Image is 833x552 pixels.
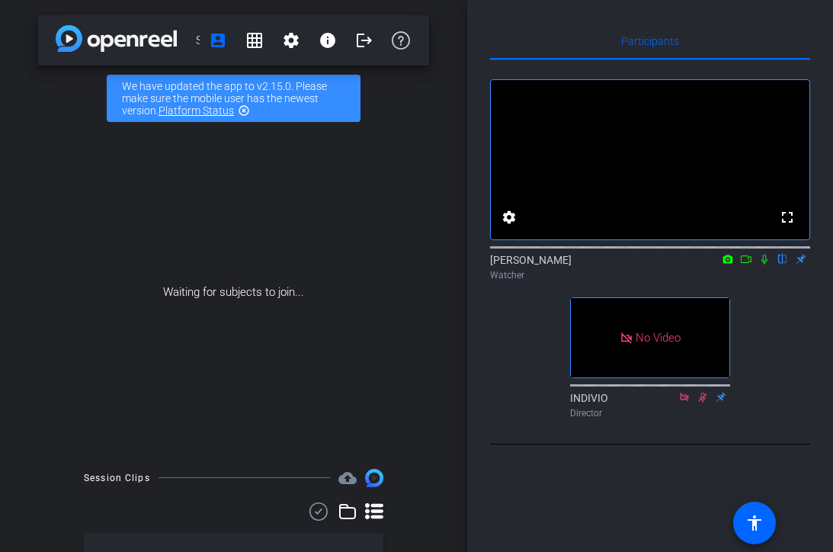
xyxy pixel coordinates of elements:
[209,31,227,50] mat-icon: account_box
[238,104,250,117] mat-icon: highlight_off
[84,470,150,486] div: Session Clips
[319,31,337,50] mat-icon: info
[338,469,357,487] span: Destinations for your clips
[282,31,300,50] mat-icon: settings
[338,469,357,487] mat-icon: cloud_upload
[490,252,810,282] div: [PERSON_NAME]
[570,390,730,420] div: INDIVIO
[490,268,810,282] div: Watcher
[365,469,383,487] img: Session clips
[745,514,764,532] mat-icon: accessibility
[355,31,373,50] mat-icon: logout
[570,406,730,420] div: Director
[500,208,518,226] mat-icon: settings
[38,131,429,454] div: Waiting for subjects to join...
[107,75,360,122] div: We have updated the app to v2.15.0. Please make sure the mobile user has the newest version.
[56,25,177,52] img: app-logo
[159,104,234,117] a: Platform Status
[245,31,264,50] mat-icon: grid_on
[621,36,679,47] span: Participants
[774,252,792,265] mat-icon: flip
[636,331,681,345] span: No Video
[778,208,796,226] mat-icon: fullscreen
[196,25,200,56] span: SoundBites2025_Q1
